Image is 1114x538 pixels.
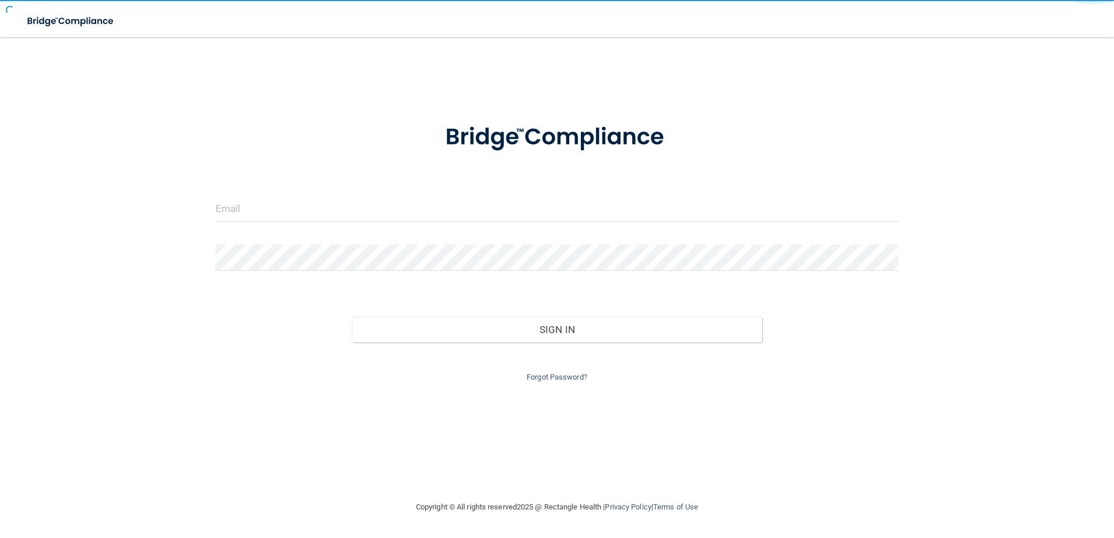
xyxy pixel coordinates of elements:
img: bridge_compliance_login_screen.278c3ca4.svg [17,9,125,33]
a: Privacy Policy [605,502,651,511]
a: Forgot Password? [527,373,587,381]
div: Copyright © All rights reserved 2025 @ Rectangle Health | | [344,489,770,526]
a: Terms of Use [653,502,698,511]
input: Email [216,196,899,222]
img: bridge_compliance_login_screen.278c3ca4.svg [421,107,693,168]
button: Sign In [352,317,762,342]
